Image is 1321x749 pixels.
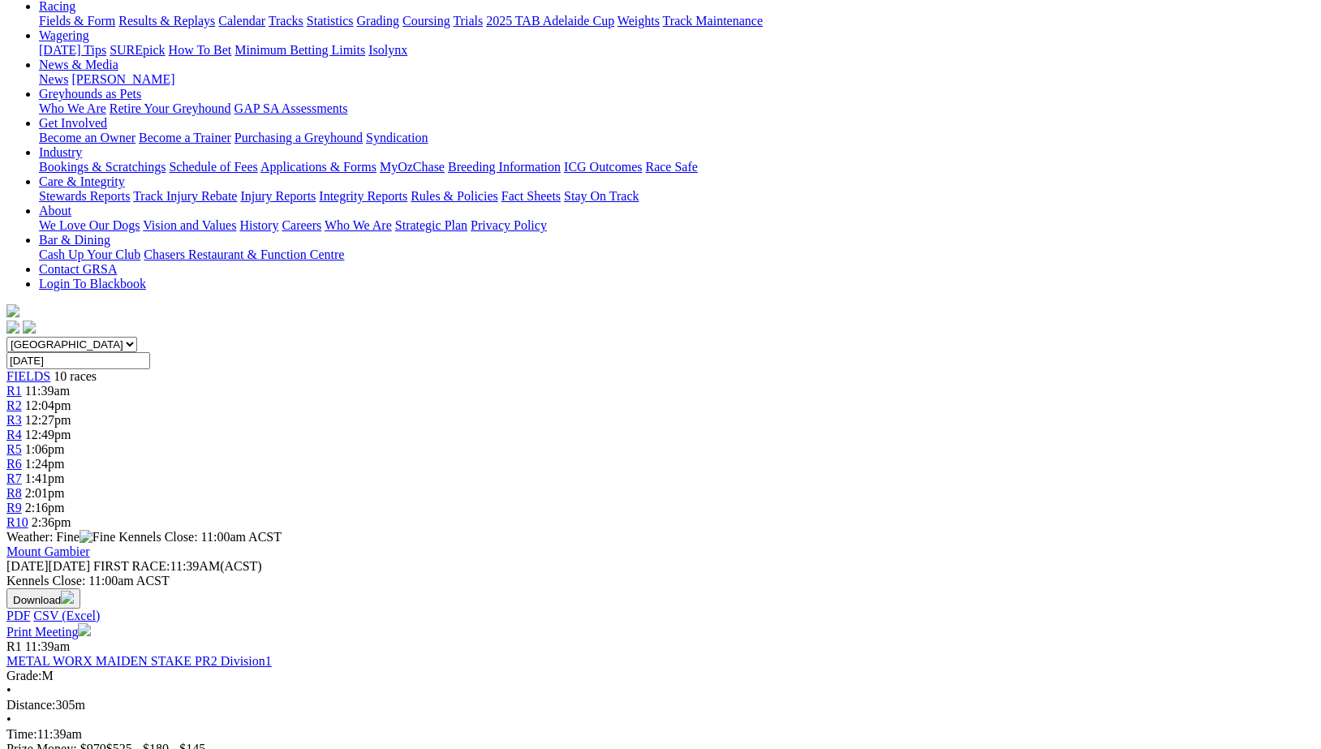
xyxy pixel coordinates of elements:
[39,116,107,130] a: Get Involved
[144,248,344,261] a: Chasers Restaurant & Function Centre
[617,14,660,28] a: Weights
[39,72,1315,87] div: News & Media
[71,72,174,86] a: [PERSON_NAME]
[6,515,28,529] a: R10
[486,14,614,28] a: 2025 TAB Adelaide Cup
[6,384,22,398] span: R1
[139,131,231,144] a: Become a Trainer
[240,189,316,203] a: Injury Reports
[6,727,37,741] span: Time:
[39,145,82,159] a: Industry
[6,442,22,456] a: R5
[39,248,1315,262] div: Bar & Dining
[6,471,22,485] span: R7
[6,457,22,471] a: R6
[143,218,236,232] a: Vision and Values
[39,43,106,57] a: [DATE] Tips
[110,43,165,57] a: SUREpick
[25,486,65,500] span: 2:01pm
[78,623,91,636] img: printer.svg
[235,131,363,144] a: Purchasing a Greyhound
[39,43,1315,58] div: Wagering
[564,189,639,203] a: Stay On Track
[6,559,49,573] span: [DATE]
[6,727,1315,742] div: 11:39am
[411,189,498,203] a: Rules & Policies
[380,160,445,174] a: MyOzChase
[282,218,321,232] a: Careers
[6,321,19,334] img: facebook.svg
[23,321,36,334] img: twitter.svg
[319,189,407,203] a: Integrity Reports
[6,428,22,441] a: R4
[6,588,80,609] button: Download
[6,304,19,317] img: logo-grsa-white.png
[33,609,100,622] a: CSV (Excel)
[6,654,272,668] a: METAL WORX MAIDEN STAKE PR2 Division1
[6,669,42,682] span: Grade:
[110,101,231,115] a: Retire Your Greyhound
[6,369,50,383] a: FIELDS
[357,14,399,28] a: Grading
[564,160,642,174] a: ICG Outcomes
[6,625,91,639] a: Print Meeting
[39,160,1315,174] div: Industry
[39,204,71,217] a: About
[448,160,561,174] a: Breeding Information
[39,233,110,247] a: Bar & Dining
[39,87,141,101] a: Greyhounds as Pets
[25,384,70,398] span: 11:39am
[169,160,257,174] a: Schedule of Fees
[118,530,282,544] span: Kennels Close: 11:00am ACST
[133,189,237,203] a: Track Injury Rebate
[39,189,130,203] a: Stewards Reports
[39,218,140,232] a: We Love Our Dogs
[39,101,106,115] a: Who We Are
[93,559,262,573] span: 11:39AM(ACST)
[39,101,1315,116] div: Greyhounds as Pets
[6,545,90,558] a: Mount Gambier
[169,43,232,57] a: How To Bet
[39,218,1315,233] div: About
[6,609,30,622] a: PDF
[39,248,140,261] a: Cash Up Your Club
[239,218,278,232] a: History
[368,43,407,57] a: Isolynx
[6,413,22,427] span: R3
[25,639,70,653] span: 11:39am
[39,174,125,188] a: Care & Integrity
[118,14,215,28] a: Results & Replays
[6,669,1315,683] div: M
[25,501,65,514] span: 2:16pm
[235,43,365,57] a: Minimum Betting Limits
[235,101,348,115] a: GAP SA Assessments
[25,413,71,427] span: 12:27pm
[501,189,561,203] a: Fact Sheets
[325,218,392,232] a: Who We Are
[25,457,65,471] span: 1:24pm
[663,14,763,28] a: Track Maintenance
[80,530,115,545] img: Fine
[39,262,117,276] a: Contact GRSA
[6,609,1315,623] div: Download
[307,14,354,28] a: Statistics
[25,428,71,441] span: 12:49pm
[645,160,697,174] a: Race Safe
[6,698,55,712] span: Distance:
[6,683,11,697] span: •
[25,442,65,456] span: 1:06pm
[39,72,68,86] a: News
[6,574,1315,588] div: Kennels Close: 11:00am ACST
[39,160,166,174] a: Bookings & Scratchings
[6,486,22,500] a: R8
[6,352,150,369] input: Select date
[39,14,115,28] a: Fields & Form
[39,28,89,42] a: Wagering
[25,471,65,485] span: 1:41pm
[54,369,97,383] span: 10 races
